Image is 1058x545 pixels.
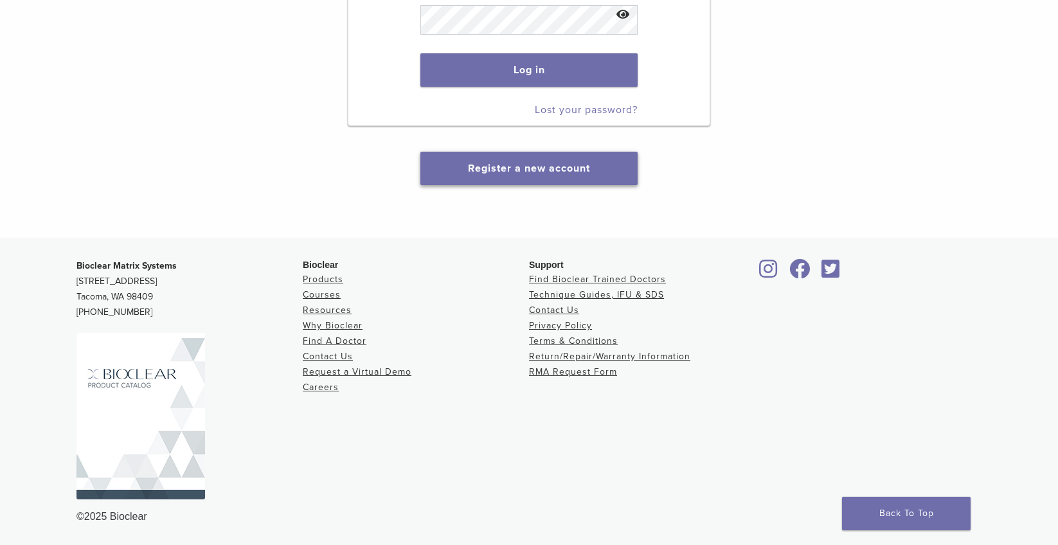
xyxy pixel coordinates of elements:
[303,274,343,285] a: Products
[529,260,564,270] span: Support
[76,333,205,499] img: Bioclear
[420,152,638,185] button: Register a new account
[303,366,411,377] a: Request a Virtual Demo
[420,53,637,87] button: Log in
[303,351,353,362] a: Contact Us
[468,162,590,175] a: Register a new account
[76,258,303,320] p: [STREET_ADDRESS] Tacoma, WA 98409 [PHONE_NUMBER]
[529,320,592,331] a: Privacy Policy
[535,103,638,116] a: Lost your password?
[529,289,664,300] a: Technique Guides, IFU & SDS
[755,267,782,280] a: Bioclear
[303,320,363,331] a: Why Bioclear
[529,305,579,316] a: Contact Us
[842,497,971,530] a: Back To Top
[529,335,618,346] a: Terms & Conditions
[76,260,177,271] strong: Bioclear Matrix Systems
[529,274,666,285] a: Find Bioclear Trained Doctors
[303,382,339,393] a: Careers
[303,260,338,270] span: Bioclear
[529,366,617,377] a: RMA Request Form
[76,509,982,524] div: ©2025 Bioclear
[817,267,844,280] a: Bioclear
[303,305,352,316] a: Resources
[785,267,814,280] a: Bioclear
[303,289,341,300] a: Courses
[303,335,366,346] a: Find A Doctor
[529,351,690,362] a: Return/Repair/Warranty Information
